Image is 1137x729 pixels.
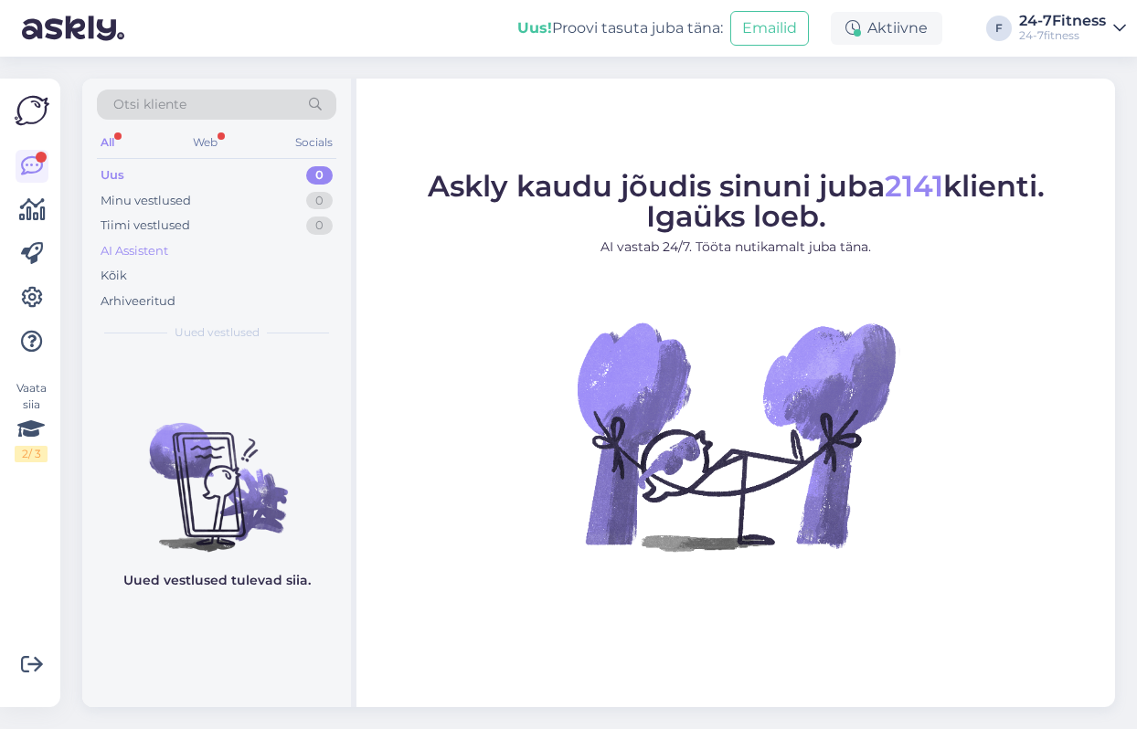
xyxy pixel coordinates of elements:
div: Kõik [101,267,127,285]
div: Proovi tasuta juba täna: [517,17,723,39]
span: Otsi kliente [113,95,186,114]
div: 0 [306,166,333,185]
p: AI vastab 24/7. Tööta nutikamalt juba täna. [428,238,1045,257]
div: 24-7Fitness [1019,14,1106,28]
div: Minu vestlused [101,192,191,210]
span: Uued vestlused [175,324,260,341]
div: Uus [101,166,124,185]
div: F [986,16,1012,41]
b: Uus! [517,19,552,37]
div: AI Assistent [101,242,168,260]
span: 2141 [885,168,943,204]
img: No Chat active [571,271,900,600]
span: Askly kaudu jõudis sinuni juba klienti. Igaüks loeb. [428,168,1045,234]
div: All [97,131,118,154]
div: Arhiveeritud [101,292,175,311]
img: Askly Logo [15,93,49,128]
a: 24-7Fitness24-7fitness [1019,14,1126,43]
div: Vaata siia [15,380,48,462]
div: 2 / 3 [15,446,48,462]
div: 24-7fitness [1019,28,1106,43]
div: Web [189,131,221,154]
div: Tiimi vestlused [101,217,190,235]
div: Aktiivne [831,12,942,45]
div: 0 [306,217,333,235]
div: Socials [292,131,336,154]
button: Emailid [730,11,809,46]
img: No chats [82,390,351,555]
div: 0 [306,192,333,210]
p: Uued vestlused tulevad siia. [123,571,311,590]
